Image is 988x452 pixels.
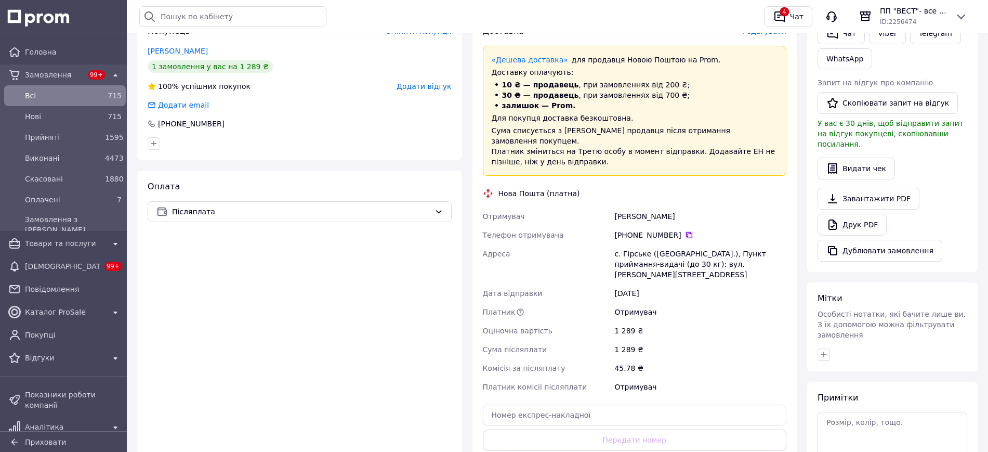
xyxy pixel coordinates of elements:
[492,113,778,123] div: Для покупця доставка безкоштовна.
[492,55,778,65] div: для продавця Новою Поштою на Prom.
[139,6,326,27] input: Пошук по кабінету
[397,82,451,91] span: Додати відгук
[818,48,872,69] a: WhatsApp
[492,90,778,100] li: , при замовленнях від 700 ₴;
[25,47,122,57] span: Головна
[483,250,510,258] span: Адреса
[148,26,190,36] span: Покупець
[157,119,226,129] div: [PHONE_NUMBER]
[612,378,788,396] div: Отримувач
[492,67,778,78] div: Доставку оплачують:
[483,289,543,298] span: Дата відправки
[25,70,84,80] span: Замовлення
[742,27,786,35] span: Редагувати
[818,293,842,303] span: Мітки
[25,438,66,446] span: Приховати
[104,262,122,271] span: 99+
[25,214,122,235] span: Замовлення з [PERSON_NAME]
[148,81,251,92] div: успішних покупок
[612,207,788,226] div: [PERSON_NAME]
[496,188,583,199] div: Нова Пошта (платна)
[147,100,210,110] div: Додати email
[612,244,788,284] div: с. Гірське ([GEOGRAPHIC_DATA].), Пункт приймання-видачі (до 30 кг): вул. [PERSON_NAME][STREET_ADD...
[25,261,100,272] span: [DEMOGRAPHIC_DATA]
[818,79,933,87] span: Запит на відгук про компанію
[818,158,895,179] button: Видати чек
[25,111,101,122] span: Нові
[157,100,210,110] div: Додати email
[117,196,122,204] span: 7
[765,6,812,27] button: 4Чат
[158,82,179,91] span: 100%
[148,47,208,55] a: [PERSON_NAME]
[612,359,788,378] div: 45.78 ₴
[25,422,105,432] span: Аналітика
[818,119,964,148] span: У вас є 30 днів, щоб відправити запит на відгук покупцеві, скопіювавши посилання.
[483,327,552,335] span: Оціночна вартість
[25,132,101,143] span: Прийняті
[818,393,858,403] span: Примітки
[25,174,101,184] span: Скасовані
[483,383,587,391] span: Платник комісії післяплати
[88,70,105,80] span: 99+
[483,345,547,354] span: Сума післяплати
[25,284,122,294] span: Повідомлення
[612,284,788,303] div: [DATE]
[148,60,273,73] div: 1 замовлення у вас на 1 289 ₴
[483,231,564,239] span: Телефон отримувача
[880,18,916,25] span: ID: 2256474
[612,303,788,321] div: Отримувач
[492,80,778,90] li: , при замовленнях від 200 ₴;
[612,340,788,359] div: 1 289 ₴
[818,214,887,236] a: Друк PDF
[108,92,122,100] span: 715
[25,353,105,363] span: Відгуки
[483,26,524,36] span: Доставка
[818,92,958,114] button: Скопіювати запит на відгук
[25,153,101,163] span: Виконані
[483,364,565,372] span: Комісія за післяплату
[492,125,778,167] div: Сума списується з [PERSON_NAME] продавця після отримання замовлення покупцем. Платник зміниться н...
[880,6,946,16] span: ПП "ВЕСТ"- все для зварки, спецодяг та взуття, пожежна безпека, покрівельні матеріали.
[105,154,124,162] span: 4473
[25,307,105,317] span: Каталог ProSale
[25,390,122,410] span: Показники роботи компанії
[818,240,942,262] button: Дублювати замовлення
[502,91,579,99] span: 30 ₴ — продавець
[492,56,568,64] a: «Дешева доставка»
[105,133,124,141] span: 1595
[105,175,124,183] span: 1880
[614,230,786,240] div: [PHONE_NUMBER]
[25,238,105,249] span: Товари та послуги
[483,308,516,316] span: Платник
[108,112,122,121] span: 715
[818,188,919,210] a: Завантажити PDF
[502,101,576,110] span: залишок — Prom.
[502,81,579,89] span: 10 ₴ — продавець
[483,212,525,221] span: Отримувач
[788,9,806,24] div: Чат
[483,405,787,425] input: Номер експрес-накладної
[148,182,180,191] span: Оплата
[818,310,966,339] span: Особисті нотатки, які бачите лише ви. З їх допомогою можна фільтрувати замовлення
[172,206,430,217] span: Післяплата
[25,91,101,101] span: Всi
[25,195,101,205] span: Оплачені
[612,321,788,340] div: 1 289 ₴
[25,330,122,340] span: Покупці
